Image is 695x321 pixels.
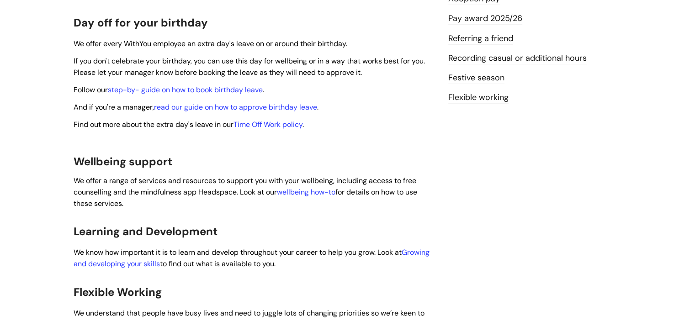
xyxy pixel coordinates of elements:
[74,102,318,112] span: And if you're a manager, .
[448,92,509,104] a: Flexible working
[74,285,162,299] span: Flexible Working
[74,247,430,268] span: We know how important it is to learn and develop throughout your career to help you grow. Look at...
[74,176,417,208] span: We offer a range of services and resources to support you with your wellbeing, including access t...
[74,85,264,95] span: Follow our .
[277,187,335,197] a: wellbeing how-to
[448,72,504,84] a: Festive season
[154,102,317,112] a: read our guide on how to approve birthday leave
[233,120,302,129] a: Time Off Work policy
[74,16,208,30] span: Day off for your birthday
[448,33,513,45] a: Referring a friend
[108,85,263,95] a: step-by- guide on how to book birthday leave
[74,120,304,129] span: Find out more about the extra day's leave in our .
[74,154,172,168] span: Wellbeing support
[74,39,347,48] span: We offer every WithYou employee an extra day's leave on or around their birthday.
[74,56,425,77] span: If you don't celebrate your birthday, you can use this day for wellbeing or in a way that works b...
[74,224,218,238] span: Learning and Development
[448,13,522,25] a: Pay award 2025/26
[448,53,587,64] a: Recording casual or additional hours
